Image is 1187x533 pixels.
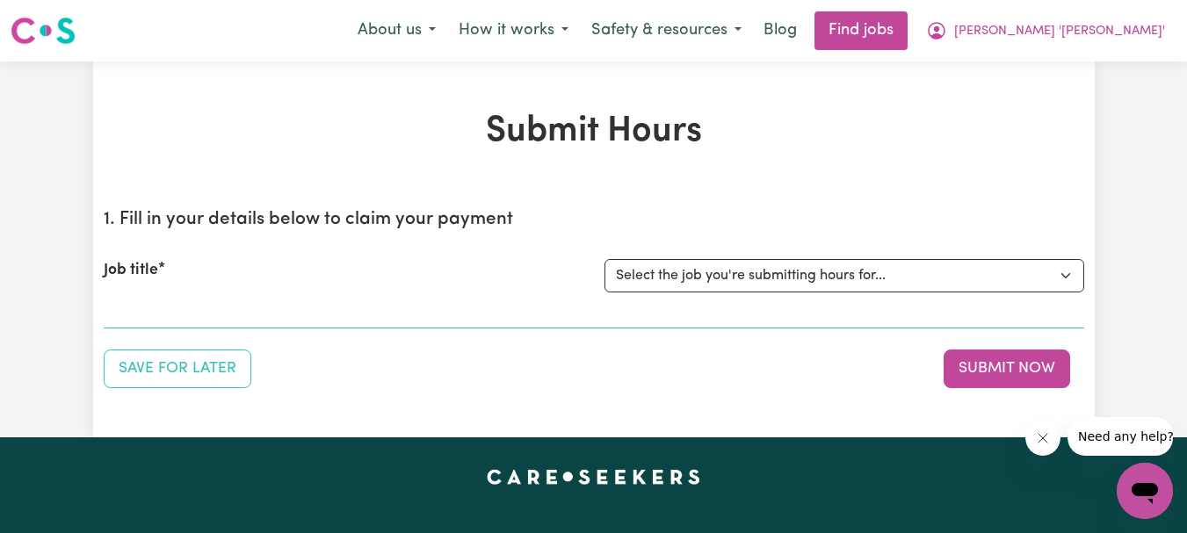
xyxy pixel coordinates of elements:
[104,259,158,282] label: Job title
[954,22,1165,41] span: [PERSON_NAME] '[PERSON_NAME]'
[580,12,753,49] button: Safety & resources
[11,11,76,51] a: Careseekers logo
[1068,417,1173,456] iframe: Message from company
[104,349,251,388] button: Save your job report
[1025,421,1060,456] iframe: Close message
[11,12,106,26] span: Need any help?
[944,349,1070,388] button: Submit your job report
[104,111,1084,153] h1: Submit Hours
[104,209,1084,231] h2: 1. Fill in your details below to claim your payment
[487,469,700,483] a: Careseekers home page
[1117,463,1173,519] iframe: Button to launch messaging window
[346,12,447,49] button: About us
[814,11,908,50] a: Find jobs
[915,12,1176,49] button: My Account
[447,12,580,49] button: How it works
[753,11,807,50] a: Blog
[11,15,76,47] img: Careseekers logo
